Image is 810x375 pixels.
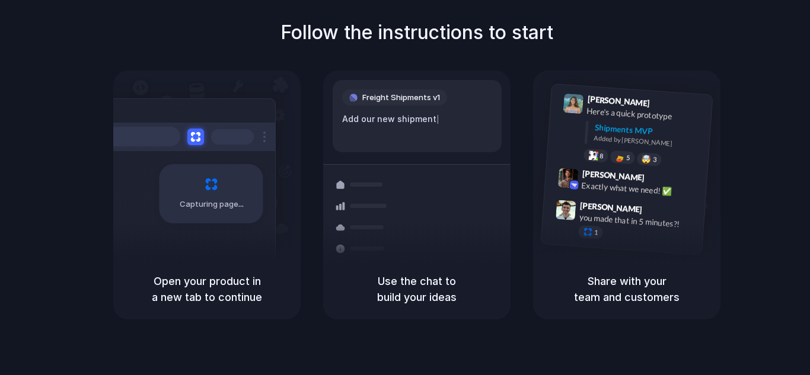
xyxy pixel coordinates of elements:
div: Added by [PERSON_NAME] [594,133,703,150]
span: 3 [653,156,657,163]
span: 9:47 AM [646,204,670,219]
div: Shipments MVP [594,121,704,141]
span: 5 [626,155,630,161]
h1: Follow the instructions to start [280,18,553,47]
h5: Share with your team and customers [547,273,706,305]
span: [PERSON_NAME] [580,198,643,216]
span: Capturing page [180,198,245,210]
span: 9:42 AM [648,172,672,187]
div: Here's a quick prototype [586,105,705,125]
span: [PERSON_NAME] [582,167,645,184]
h5: Open your product in a new tab to continue [127,273,286,305]
h5: Use the chat to build your ideas [337,273,496,305]
span: [PERSON_NAME] [587,92,650,110]
div: you made that in 5 minutes?! [579,211,697,231]
span: 1 [594,229,598,236]
div: Add our new shipment [342,113,492,126]
div: Exactly what we need! ✅ [581,179,700,199]
span: Freight Shipments v1 [362,92,440,104]
span: 9:41 AM [653,98,678,112]
span: 8 [599,152,604,159]
span: | [436,114,439,124]
div: 🤯 [642,155,652,164]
